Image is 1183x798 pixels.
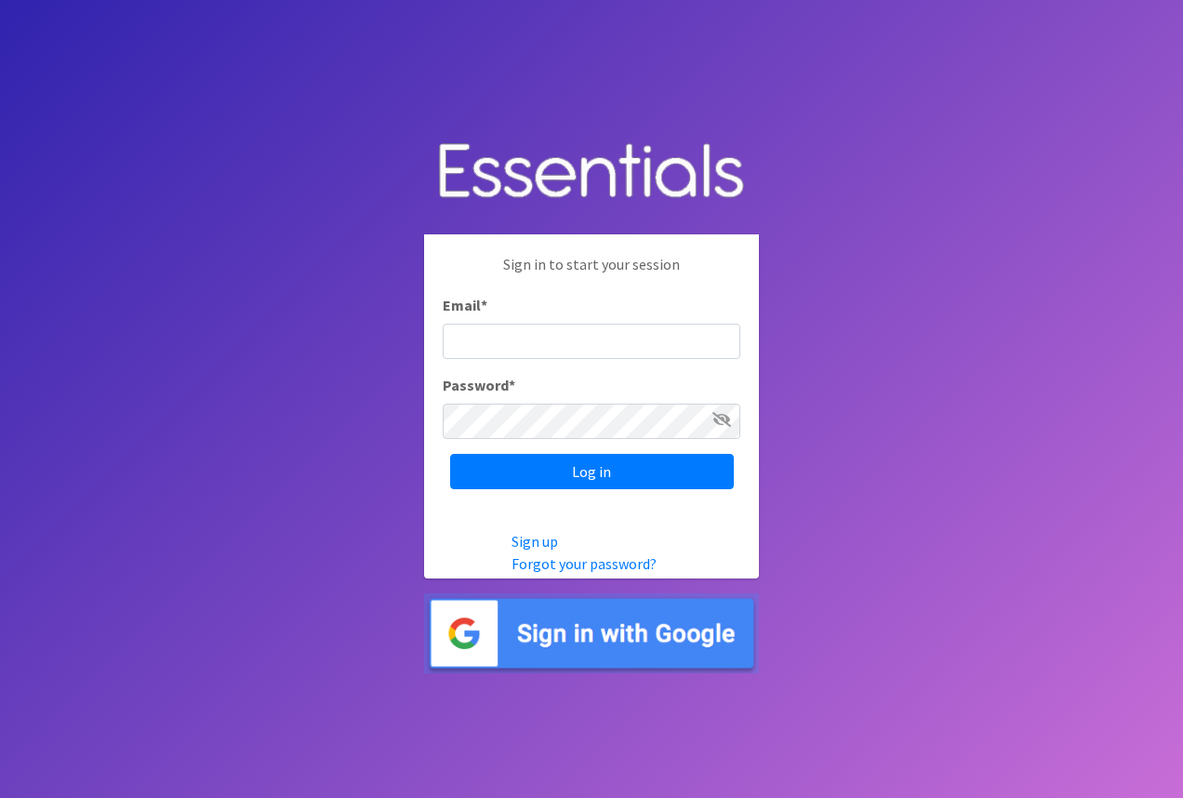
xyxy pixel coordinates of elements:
p: Sign in to start your session [443,253,740,294]
img: Human Essentials [424,125,759,220]
abbr: required [509,376,515,394]
abbr: required [481,296,487,314]
label: Email [443,294,487,316]
label: Password [443,374,515,396]
a: Sign up [512,532,558,551]
img: Sign in with Google [424,593,759,674]
a: Forgot your password? [512,554,657,573]
input: Log in [450,454,734,489]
